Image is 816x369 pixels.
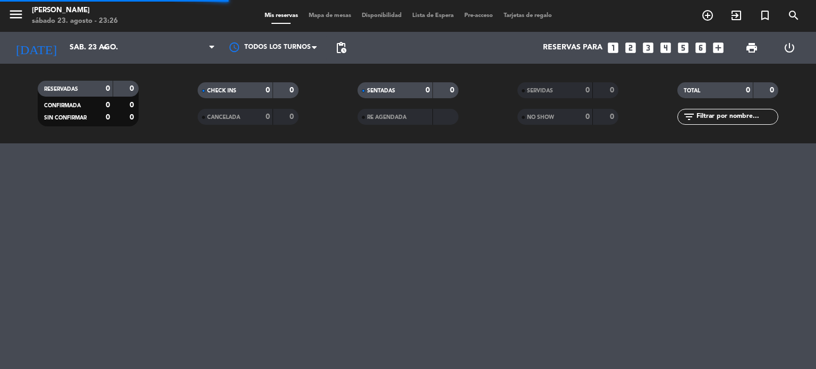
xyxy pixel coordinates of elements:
[745,41,758,54] span: print
[746,87,750,94] strong: 0
[367,115,406,120] span: RE AGENDADA
[356,13,407,19] span: Disponibilidad
[99,41,112,54] i: arrow_drop_down
[335,41,347,54] span: pending_actions
[585,113,590,121] strong: 0
[770,32,808,64] div: LOG OUT
[8,36,64,59] i: [DATE]
[8,6,24,26] button: menu
[701,9,714,22] i: add_circle_outline
[106,101,110,109] strong: 0
[624,41,637,55] i: looks_two
[543,44,602,52] span: Reservas para
[259,13,303,19] span: Mis reservas
[290,113,296,121] strong: 0
[32,16,118,27] div: sábado 23. agosto - 23:26
[106,85,110,92] strong: 0
[683,110,695,123] i: filter_list
[659,41,673,55] i: looks_4
[130,85,136,92] strong: 0
[130,101,136,109] strong: 0
[527,88,553,93] span: SERVIDAS
[266,113,270,121] strong: 0
[770,87,776,94] strong: 0
[44,87,78,92] span: RESERVADAS
[367,88,395,93] span: SENTADAS
[610,113,616,121] strong: 0
[459,13,498,19] span: Pre-acceso
[694,41,708,55] i: looks_6
[787,9,800,22] i: search
[585,87,590,94] strong: 0
[610,87,616,94] strong: 0
[266,87,270,94] strong: 0
[783,41,796,54] i: power_settings_new
[695,111,778,123] input: Filtrar por nombre...
[606,41,620,55] i: looks_one
[290,87,296,94] strong: 0
[207,88,236,93] span: CHECK INS
[207,115,240,120] span: CANCELADA
[676,41,690,55] i: looks_5
[498,13,557,19] span: Tarjetas de regalo
[32,5,118,16] div: [PERSON_NAME]
[730,9,743,22] i: exit_to_app
[641,41,655,55] i: looks_3
[450,87,456,94] strong: 0
[44,115,87,121] span: SIN CONFIRMAR
[130,114,136,121] strong: 0
[759,9,771,22] i: turned_in_not
[527,115,554,120] span: NO SHOW
[106,114,110,121] strong: 0
[303,13,356,19] span: Mapa de mesas
[407,13,459,19] span: Lista de Espera
[711,41,725,55] i: add_box
[8,6,24,22] i: menu
[684,88,700,93] span: TOTAL
[44,103,81,108] span: CONFIRMADA
[426,87,430,94] strong: 0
